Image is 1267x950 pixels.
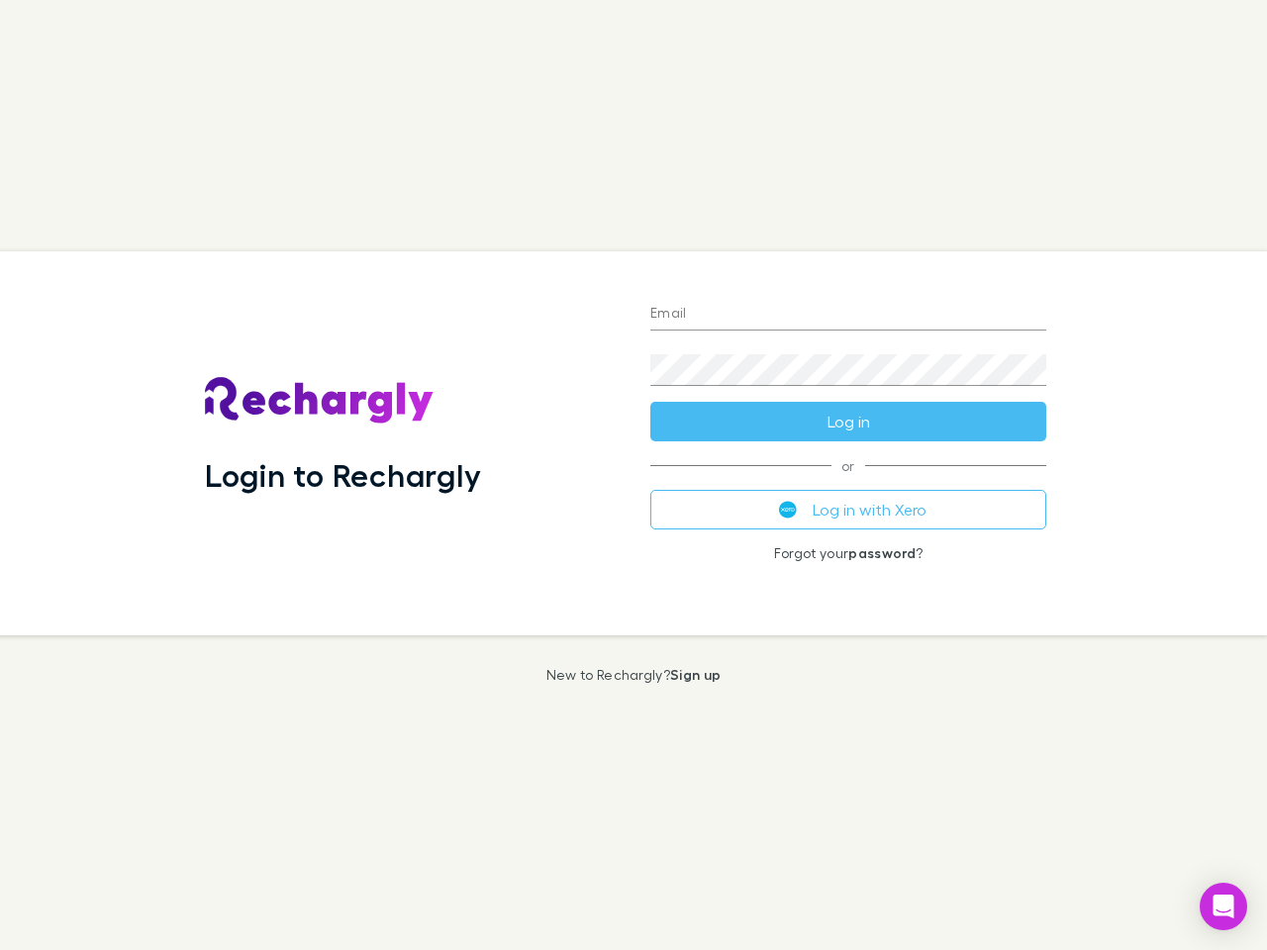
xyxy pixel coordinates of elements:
p: New to Rechargly? [546,667,722,683]
p: Forgot your ? [650,545,1046,561]
span: or [650,465,1046,466]
img: Rechargly's Logo [205,377,435,425]
button: Log in with Xero [650,490,1046,529]
a: Sign up [670,666,721,683]
a: password [848,544,916,561]
h1: Login to Rechargly [205,456,481,494]
img: Xero's logo [779,501,797,519]
button: Log in [650,402,1046,441]
div: Open Intercom Messenger [1200,883,1247,930]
